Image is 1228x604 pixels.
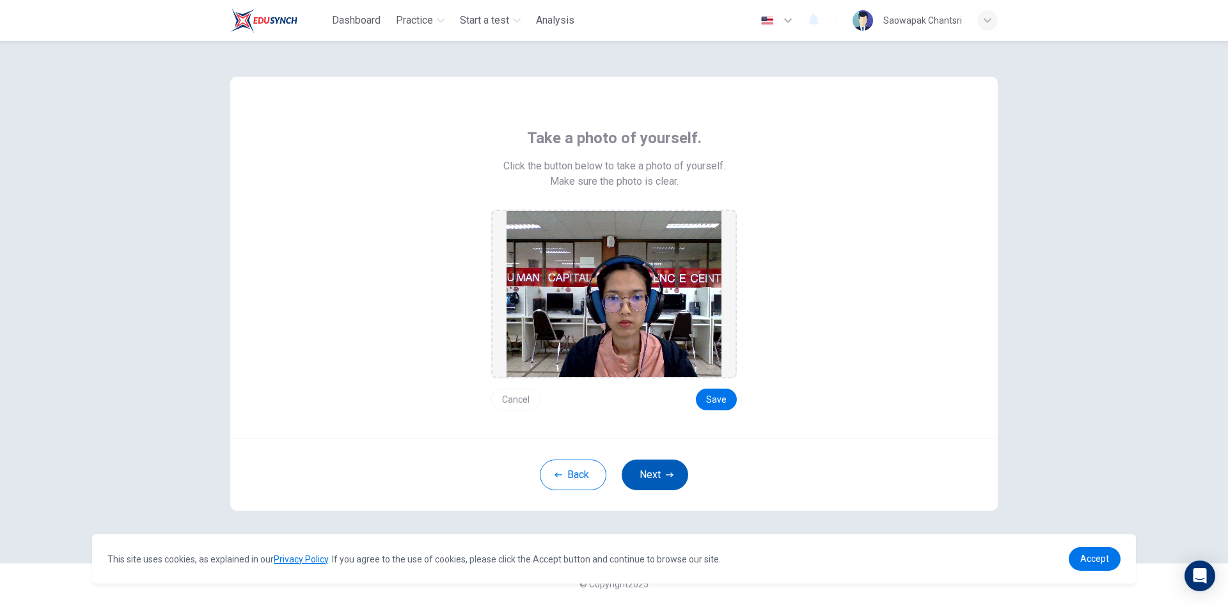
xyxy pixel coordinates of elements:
span: Take a photo of yourself. [527,128,702,148]
img: en [759,16,775,26]
a: Train Test logo [230,8,327,33]
span: © Copyright 2025 [579,579,649,589]
button: Analysis [531,9,579,32]
button: Next [622,460,688,490]
span: Click the button below to take a photo of yourself. [503,159,725,174]
button: Practice [391,9,450,32]
button: Start a test [455,9,526,32]
a: Privacy Policy [274,554,328,564]
span: Analysis [536,13,574,28]
img: Train Test logo [230,8,297,33]
button: Cancel [491,389,540,410]
div: Saowapak Chantsri [883,13,962,28]
img: Profile picture [853,10,873,31]
span: This site uses cookies, as explained in our . If you agree to the use of cookies, please click th... [107,554,721,564]
span: Start a test [460,13,509,28]
div: Open Intercom Messenger [1185,561,1215,591]
button: Dashboard [327,9,386,32]
span: Make sure the photo is clear. [550,174,679,189]
div: cookieconsent [92,534,1136,584]
a: dismiss cookie message [1069,547,1121,571]
span: Practice [396,13,433,28]
span: Dashboard [332,13,381,28]
span: Accept [1080,554,1109,564]
img: preview screemshot [507,211,721,377]
button: Save [696,389,737,410]
button: Back [540,460,606,490]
